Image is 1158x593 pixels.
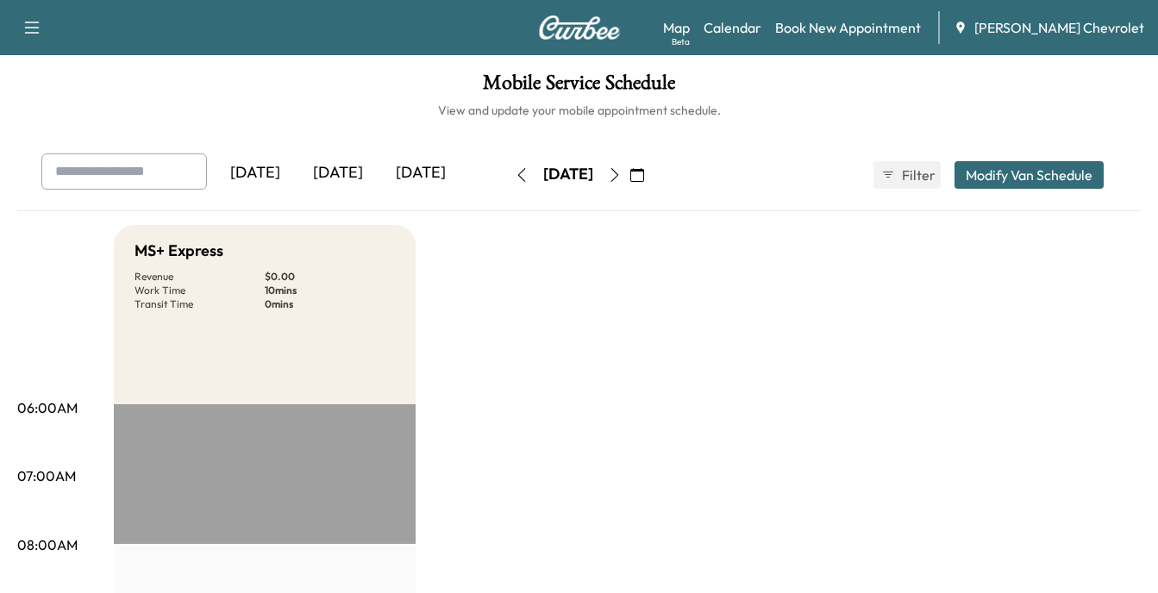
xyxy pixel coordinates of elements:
a: Calendar [704,17,761,38]
button: Modify Van Schedule [955,161,1104,189]
p: Transit Time [135,297,265,311]
h5: MS+ Express [135,239,223,263]
p: $ 0.00 [265,270,395,284]
span: Filter [902,165,933,185]
div: [DATE] [214,153,297,193]
div: Beta [672,35,690,48]
div: [DATE] [379,153,462,193]
img: Curbee Logo [538,16,621,40]
p: Revenue [135,270,265,284]
p: 10 mins [265,284,395,297]
p: Work Time [135,284,265,297]
p: 0 mins [265,297,395,311]
p: 06:00AM [17,397,78,418]
p: 08:00AM [17,534,78,555]
a: MapBeta [663,17,690,38]
h1: Mobile Service Schedule [17,72,1141,102]
div: [DATE] [297,153,379,193]
span: [PERSON_NAME] Chevrolet [974,17,1144,38]
a: Book New Appointment [775,17,921,38]
button: Filter [873,161,941,189]
h6: View and update your mobile appointment schedule. [17,102,1141,119]
p: 07:00AM [17,465,76,486]
div: [DATE] [543,164,593,185]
